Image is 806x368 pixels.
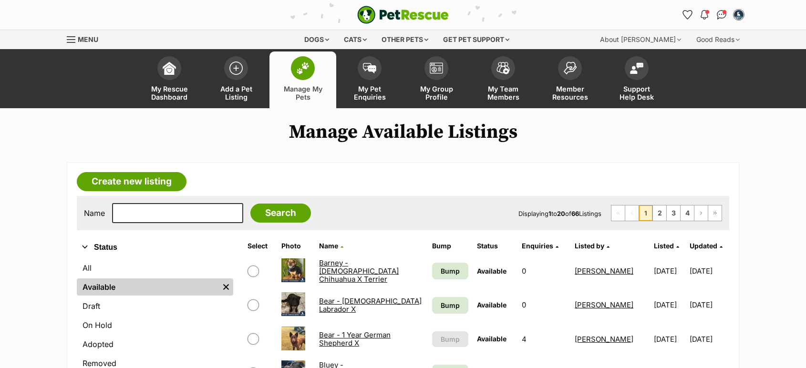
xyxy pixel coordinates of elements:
[650,255,689,287] td: [DATE]
[432,331,468,347] button: Bump
[625,205,639,221] span: Previous page
[432,263,468,279] a: Bump
[363,63,376,73] img: pet-enquiries-icon-7e3ad2cf08bfb03b45e93fb7055b45f3efa6380592205ae92323e6603595dc1f.svg
[296,62,310,74] img: manage-my-pets-icon-02211641906a0b7f246fdf0571729dbe1e7629f14944591b6c1af311fb30b64b.svg
[690,255,728,287] td: [DATE]
[473,238,517,254] th: Status
[77,317,233,334] a: On Hold
[690,323,728,356] td: [DATE]
[215,85,258,101] span: Add a Pet Listing
[690,30,746,49] div: Good Reads
[708,205,722,221] a: Last page
[575,242,604,250] span: Listed by
[667,205,680,221] a: Page 3
[77,259,233,276] a: All
[697,7,712,22] button: Notifications
[575,242,610,250] a: Listed by
[611,205,625,221] span: First page
[522,242,558,250] a: Enquiries
[319,258,399,284] a: Barney - [DEMOGRAPHIC_DATA] Chihuahua X Terrier
[77,297,233,315] a: Draft
[477,301,506,309] span: Available
[518,288,570,321] td: 0
[477,335,506,343] span: Available
[436,30,516,49] div: Get pet support
[681,205,694,221] a: Page 4
[537,51,603,108] a: Member Resources
[603,51,670,108] a: Support Help Desk
[571,210,579,217] strong: 66
[575,266,633,276] a: [PERSON_NAME]
[650,288,689,321] td: [DATE]
[522,242,553,250] span: translation missing: en.admin.listings.index.attributes.enquiries
[432,297,468,314] a: Bump
[441,266,460,276] span: Bump
[441,334,460,344] span: Bump
[639,205,652,221] span: Page 1
[563,61,577,74] img: member-resources-icon-8e73f808a243e03378d46382f2149f9095a855e16c252ad45f914b54edf8863c.svg
[650,323,689,356] td: [DATE]
[694,205,708,221] a: Next page
[731,7,746,22] button: My account
[348,85,391,101] span: My Pet Enquiries
[319,330,391,348] a: Bear - 1 Year German Shepherd X
[430,62,443,74] img: group-profile-icon-3fa3cf56718a62981997c0bc7e787c4b2cf8bcc04b72c1350f741eb67cf2f40e.svg
[734,10,744,20] img: Carly Goodhew profile pic
[611,205,722,221] nav: Pagination
[84,209,105,217] label: Name
[680,7,746,22] ul: Account quick links
[357,6,449,24] a: PetRescue
[557,210,565,217] strong: 20
[67,30,105,47] a: Menu
[428,238,472,254] th: Bump
[77,172,186,191] a: Create new listing
[615,85,658,101] span: Support Help Desk
[148,85,191,101] span: My Rescue Dashboard
[77,336,233,353] a: Adopted
[630,62,643,74] img: help-desk-icon-fdf02630f3aa405de69fd3d07c3f3aa587a6932b1a1747fa1d2bba05be0121f9.svg
[441,300,460,310] span: Bump
[336,51,403,108] a: My Pet Enquiries
[403,51,470,108] a: My Group Profile
[575,335,633,344] a: [PERSON_NAME]
[319,242,338,250] span: Name
[653,205,666,221] a: Page 2
[357,6,449,24] img: logo-e224e6f780fb5917bec1dbf3a21bbac754714ae5b6737aabdf751b685950b380.svg
[680,7,695,22] a: Favourites
[163,61,176,75] img: dashboard-icon-eb2f2d2d3e046f16d808141f083e7271f6b2e854fb5c12c21221c1fb7104beca.svg
[269,51,336,108] a: Manage My Pets
[714,7,729,22] a: Conversations
[136,51,203,108] a: My Rescue Dashboard
[415,85,458,101] span: My Group Profile
[203,51,269,108] a: Add a Pet Listing
[548,210,551,217] strong: 1
[319,296,422,314] a: Bear - [DEMOGRAPHIC_DATA] Labrador X
[575,300,633,309] a: [PERSON_NAME]
[244,238,276,254] th: Select
[701,10,708,20] img: notifications-46538b983faf8c2785f20acdc204bb7945ddae34d4c08c2a6579f10ce5e182be.svg
[219,278,233,296] a: Remove filter
[477,267,506,275] span: Available
[654,242,674,250] span: Listed
[375,30,435,49] div: Other pets
[482,85,525,101] span: My Team Members
[518,210,601,217] span: Displaying to of Listings
[229,61,243,75] img: add-pet-listing-icon-0afa8454b4691262ce3f59096e99ab1cd57d4a30225e0717b998d2c9b9846f56.svg
[77,241,233,254] button: Status
[690,242,723,250] a: Updated
[690,288,728,321] td: [DATE]
[319,242,343,250] a: Name
[250,204,311,223] input: Search
[548,85,591,101] span: Member Resources
[518,323,570,356] td: 4
[518,255,570,287] td: 0
[77,278,219,296] a: Available
[690,242,717,250] span: Updated
[298,30,336,49] div: Dogs
[281,85,324,101] span: Manage My Pets
[593,30,688,49] div: About [PERSON_NAME]
[470,51,537,108] a: My Team Members
[337,30,373,49] div: Cats
[278,238,315,254] th: Photo
[717,10,727,20] img: chat-41dd97257d64d25036548639549fe6c8038ab92f7586957e7f3b1b290dea8141.svg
